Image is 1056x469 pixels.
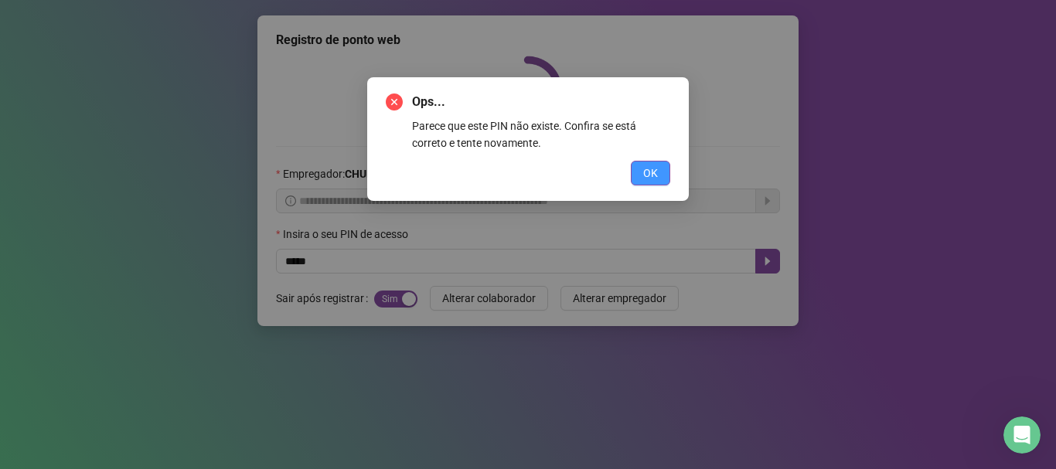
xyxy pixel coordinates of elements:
[1003,416,1041,454] iframe: Intercom live chat
[643,165,658,182] span: OK
[412,93,670,111] span: Ops...
[386,93,403,110] span: close-circle
[631,161,670,185] button: OK
[412,117,670,151] div: Parece que este PIN não existe. Confira se está correto e tente novamente.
